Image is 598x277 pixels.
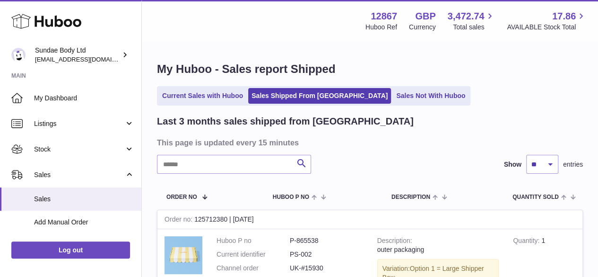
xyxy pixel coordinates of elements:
[34,195,134,204] span: Sales
[391,194,430,200] span: Description
[34,94,134,103] span: My Dashboard
[290,236,363,245] dd: P-865538
[453,23,495,32] span: Total sales
[415,10,435,23] strong: GBP
[35,55,139,63] span: [EMAIL_ADDRESS][DOMAIN_NAME]
[448,10,495,32] a: 3,472.74 Total sales
[165,236,202,274] img: SundaeShipper_16a6fc00-6edf-4928-86da-7e3aaa1396b4.jpg
[34,218,134,227] span: Add Manual Order
[217,264,290,273] dt: Channel order
[507,23,587,32] span: AVAILABLE Stock Total
[409,23,436,32] div: Currency
[365,23,397,32] div: Huboo Ref
[157,115,414,128] h2: Last 3 months sales shipped from [GEOGRAPHIC_DATA]
[513,237,541,247] strong: Quantity
[34,170,124,179] span: Sales
[377,245,499,254] div: outer packaging
[393,88,468,104] a: Sales Not With Huboo
[34,145,124,154] span: Stock
[159,88,246,104] a: Current Sales with Huboo
[165,215,194,225] strong: Order no
[273,194,309,200] span: Huboo P no
[371,10,397,23] strong: 12867
[290,250,363,259] dd: PS-002
[290,264,363,273] dd: UK-#15930
[448,10,485,23] span: 3,472.74
[217,250,290,259] dt: Current identifier
[512,194,559,200] span: Quantity Sold
[248,88,391,104] a: Sales Shipped From [GEOGRAPHIC_DATA]
[507,10,587,32] a: 17.86 AVAILABLE Stock Total
[11,241,130,259] a: Log out
[157,137,581,148] h3: This page is updated every 15 minutes
[34,119,124,128] span: Listings
[563,160,583,169] span: entries
[377,237,412,247] strong: Description
[166,194,197,200] span: Order No
[552,10,576,23] span: 17.86
[157,210,582,229] div: 125712380 | [DATE]
[217,236,290,245] dt: Huboo P no
[157,62,583,77] h1: My Huboo - Sales report Shipped
[504,160,521,169] label: Show
[35,46,120,64] div: Sundae Body Ltd
[11,48,26,62] img: internalAdmin-12867@internal.huboo.com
